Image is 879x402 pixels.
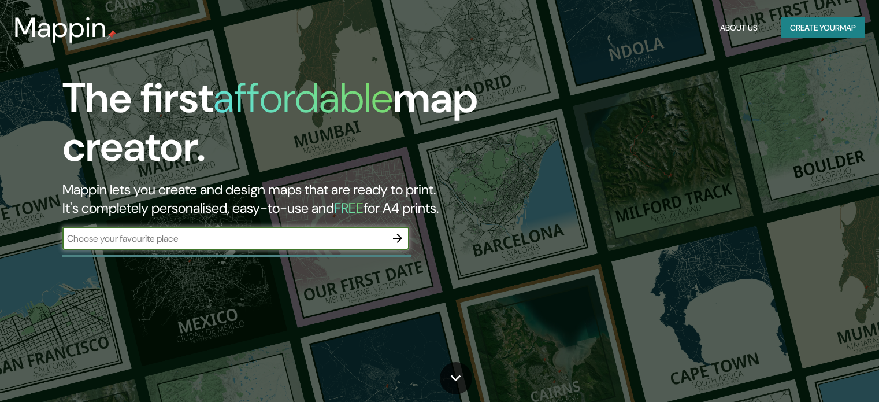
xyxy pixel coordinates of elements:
button: Create yourmap [781,17,865,39]
h5: FREE [334,199,364,217]
h1: The first map creator. [62,74,502,180]
button: About Us [715,17,762,39]
h3: Mappin [14,12,107,44]
img: mappin-pin [107,30,116,39]
h2: Mappin lets you create and design maps that are ready to print. It's completely personalised, eas... [62,180,502,217]
input: Choose your favourite place [62,232,386,245]
h1: affordable [213,71,393,125]
iframe: Help widget launcher [776,357,866,389]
